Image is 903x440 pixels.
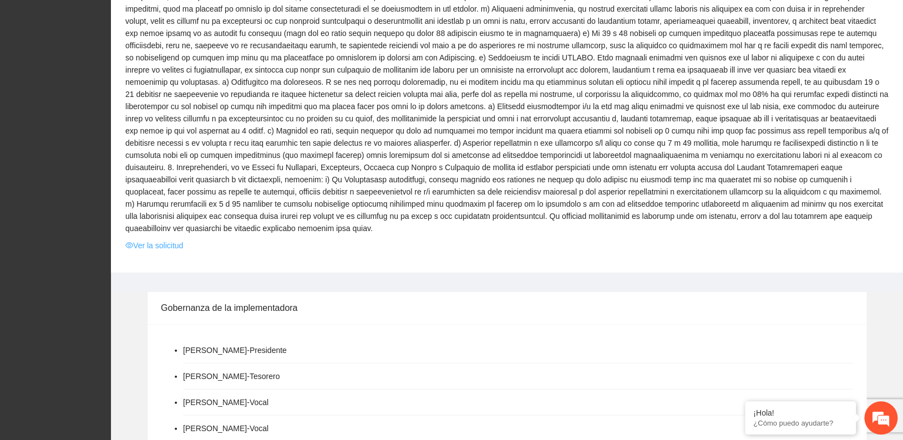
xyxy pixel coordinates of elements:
li: [PERSON_NAME] - Presidente [183,344,287,356]
p: ¿Cómo puedo ayudarte? [753,419,848,427]
div: ¡Hola! [753,408,848,417]
textarea: Escriba su mensaje y pulse “Intro” [6,303,211,341]
a: eyeVer la solicitud [125,239,183,252]
div: Minimizar ventana de chat en vivo [182,6,209,32]
div: Gobernanza de la implementadora [161,292,853,324]
li: [PERSON_NAME] - Tesorero [183,370,280,382]
span: eye [125,242,133,249]
span: Estamos en línea. [64,148,153,260]
li: [PERSON_NAME] - Vocal [183,422,268,434]
div: Chatee con nosotros ahora [58,57,186,71]
li: [PERSON_NAME] - Vocal [183,396,268,408]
